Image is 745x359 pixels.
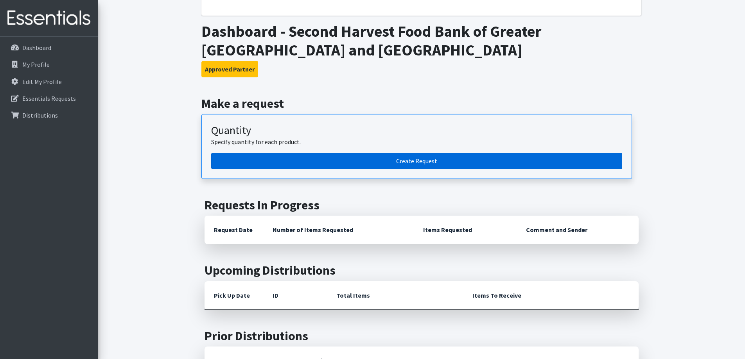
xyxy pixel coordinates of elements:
h2: Upcoming Distributions [205,263,639,278]
th: Request Date [205,216,263,244]
h1: Dashboard - Second Harvest Food Bank of Greater [GEOGRAPHIC_DATA] and [GEOGRAPHIC_DATA] [201,22,641,59]
th: Comment and Sender [517,216,638,244]
p: Essentials Requests [22,95,76,102]
th: Items Requested [414,216,517,244]
img: HumanEssentials [3,5,95,31]
p: Specify quantity for each product. [211,137,622,146]
a: Create a request by quantity [211,153,622,169]
a: Essentials Requests [3,91,95,106]
th: Items To Receive [463,281,639,310]
h2: Make a request [201,96,641,111]
a: Dashboard [3,40,95,55]
th: ID [263,281,327,310]
p: Edit My Profile [22,78,62,86]
th: Number of Items Requested [263,216,414,244]
p: Distributions [22,111,58,119]
p: My Profile [22,61,50,68]
a: Edit My Profile [3,74,95,89]
a: Distributions [3,107,95,123]
th: Total Items [327,281,463,310]
h3: Quantity [211,124,622,137]
a: My Profile [3,57,95,72]
th: Pick Up Date [205,281,263,310]
button: Approved Partner [201,61,258,77]
p: Dashboard [22,44,51,52]
h2: Prior Distributions [205,329,639,343]
h2: Requests In Progress [205,198,639,213]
